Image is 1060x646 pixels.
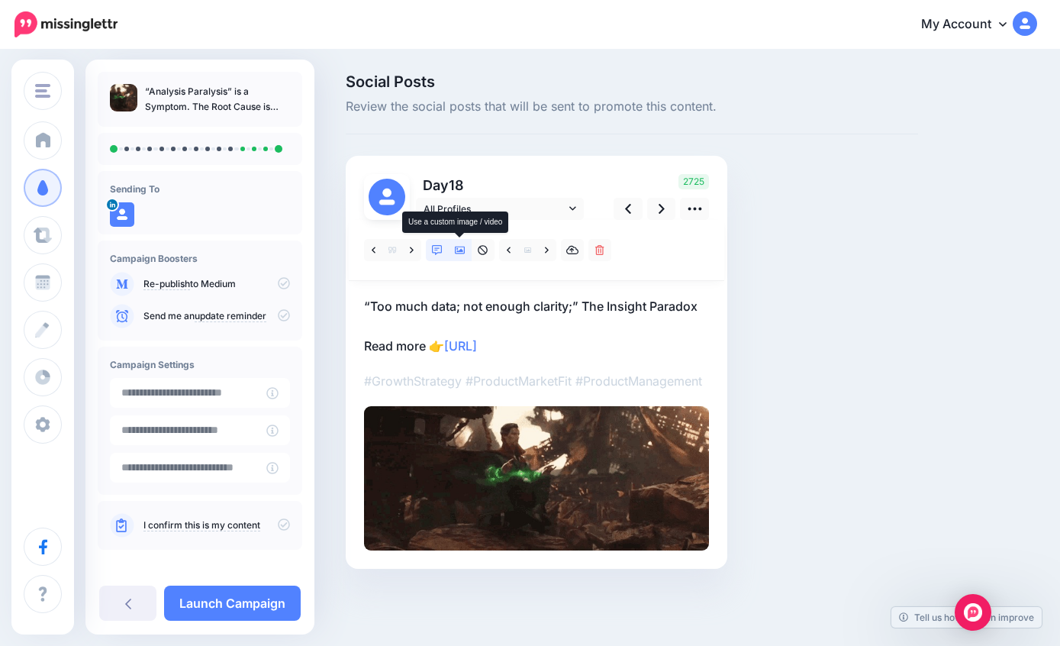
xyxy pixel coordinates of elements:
p: #GrowthStrategy #ProductMarketFit #ProductManagement [364,371,709,391]
a: [URL] [444,338,477,354]
img: 2224a4f4f602d9c3e3fcf3048de0f2bf.jpg [364,406,709,551]
img: c2c9ddce2c1f28cfc74af82c6f27180c_thumb.jpg [110,84,137,111]
img: menu.png [35,84,50,98]
div: Open Intercom Messenger [955,594,991,631]
p: Send me an [143,309,290,323]
h4: Campaign Settings [110,359,290,370]
span: 2725 [678,174,709,189]
h4: Campaign Boosters [110,253,290,264]
img: user_default_image.png [110,202,134,227]
a: All Profiles [416,198,584,220]
p: “Analysis Paralysis” is a Symptom. The Root Cause is Strategy Without Hypothesis. [145,84,290,115]
a: update reminder [195,310,266,322]
a: Tell us how we can improve [891,607,1042,628]
p: Day [416,174,586,196]
a: My Account [906,6,1037,44]
a: I confirm this is my content [143,519,260,531]
a: Re-publish [143,278,190,290]
span: All Profiles [424,201,565,217]
img: Missinglettr [14,11,118,37]
p: “Too much data; not enough clarity;” The Insight Paradox Read more 👉 [364,296,709,356]
img: user_default_image.png [369,179,405,215]
h4: Sending To [110,183,290,195]
span: Review the social posts that will be sent to promote this content. [346,97,918,117]
span: Social Posts [346,74,918,89]
p: to Medium [143,277,290,291]
span: 18 [449,177,464,193]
